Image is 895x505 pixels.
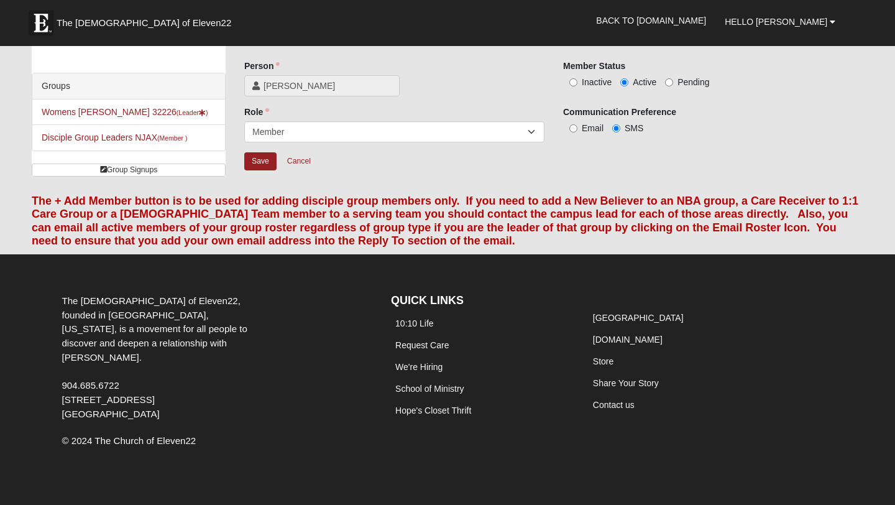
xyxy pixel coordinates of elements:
a: Hello [PERSON_NAME] [715,6,845,37]
font: The + Add Member button is to be used for adding disciple group members only. If you need to add ... [32,195,858,248]
a: Disciple Group Leaders NJAX(Member ) [42,132,187,142]
span: Email [582,123,604,133]
div: Groups [32,73,225,100]
span: [GEOGRAPHIC_DATA] [62,409,159,419]
a: We're Hiring [395,362,443,372]
input: Inactive [569,78,577,86]
input: Alt+s [244,152,277,170]
label: Communication Preference [563,106,676,118]
h4: QUICK LINKS [391,294,570,308]
a: [DOMAIN_NAME] [593,335,663,345]
a: Cancel [279,152,319,171]
span: Hello [PERSON_NAME] [725,17,827,27]
input: SMS [612,124,620,132]
span: Pending [677,77,709,87]
a: School of Ministry [395,384,464,394]
img: Eleven22 logo [29,11,53,35]
span: SMS [625,123,643,133]
span: [PERSON_NAME] [264,80,392,92]
a: Womens [PERSON_NAME] 32226(Leader) [42,107,208,117]
small: (Leader ) [177,109,208,116]
label: Role [244,106,269,118]
a: 10:10 Life [395,318,434,328]
input: Pending [665,78,673,86]
input: Email [569,124,577,132]
a: Back to [DOMAIN_NAME] [587,5,715,36]
a: The [DEMOGRAPHIC_DATA] of Eleven22 [22,4,271,35]
div: The [DEMOGRAPHIC_DATA] of Eleven22, founded in [GEOGRAPHIC_DATA], [US_STATE], is a movement for a... [52,294,272,421]
a: Contact us [593,400,635,410]
span: Active [633,77,656,87]
a: Group Signups [32,164,226,177]
span: Inactive [582,77,612,87]
a: Request Care [395,340,449,350]
span: The [DEMOGRAPHIC_DATA] of Eleven22 [57,17,231,29]
small: (Member ) [157,134,187,142]
a: Share Your Story [593,378,659,388]
a: Hope's Closet Thrift [395,405,471,415]
a: [GEOGRAPHIC_DATA] [593,313,684,323]
span: © 2024 The Church of Eleven22 [62,435,196,446]
label: Member Status [563,60,625,72]
label: Person [244,60,280,72]
input: Active [620,78,628,86]
a: Store [593,356,613,366]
